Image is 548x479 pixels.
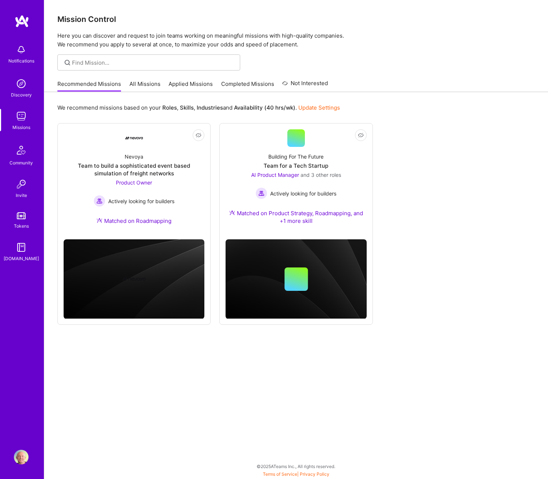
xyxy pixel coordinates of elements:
[256,187,267,199] img: Actively looking for builders
[57,80,121,92] a: Recommended Missions
[301,172,341,178] span: and 3 other roles
[16,191,27,199] div: Invite
[14,222,29,230] div: Tokens
[251,172,299,178] span: AI Product Manager
[169,80,213,92] a: Applied Missions
[14,42,29,57] img: bell
[17,212,26,219] img: tokens
[4,255,39,262] div: [DOMAIN_NAME]
[97,217,171,225] div: Matched on Roadmapping
[108,197,174,205] span: Actively looking for builders
[263,471,329,477] span: |
[44,457,548,475] div: © 2025 ATeams Inc., All rights reserved.
[72,59,235,66] input: Find Mission...
[129,80,160,92] a: All Missions
[268,153,324,160] div: Building For The Future
[12,123,30,131] div: Missions
[358,132,364,138] i: icon EyeClosed
[196,132,201,138] i: icon EyeClosed
[125,153,143,160] div: Nevoya
[282,79,328,92] a: Not Interested
[10,159,33,167] div: Community
[63,58,72,67] i: icon SearchGrey
[64,239,204,319] img: cover
[180,104,194,111] b: Skills
[57,104,340,111] p: We recommend missions based on your , , and .
[116,179,152,186] span: Product Owner
[263,471,297,477] a: Terms of Service
[94,195,105,207] img: Actively looking for builders
[97,217,102,223] img: Ateam Purple Icon
[122,267,146,291] img: Company logo
[298,104,340,111] a: Update Settings
[12,141,30,159] img: Community
[300,471,329,477] a: Privacy Policy
[14,76,29,91] img: discovery
[57,15,535,24] h3: Mission Control
[162,104,177,111] b: Roles
[229,210,235,216] img: Ateam Purple Icon
[226,239,366,319] img: cover
[226,209,366,225] div: Matched on Product Strategy, Roadmapping, and +1 more skill
[125,137,143,140] img: Company Logo
[15,15,29,28] img: logo
[64,162,204,177] div: Team to build a sophisticated event based simulation of freight networks
[11,91,32,99] div: Discovery
[14,240,29,255] img: guide book
[64,129,204,233] a: Company LogoNevoyaTeam to build a sophisticated event based simulation of freight networksProduct...
[221,80,274,92] a: Completed Missions
[12,450,30,464] a: User Avatar
[270,190,336,197] span: Actively looking for builders
[8,57,34,65] div: Notifications
[57,31,535,49] p: Here you can discover and request to join teams working on meaningful missions with high-quality ...
[14,109,29,123] img: teamwork
[264,162,328,170] div: Team for a Tech Startup
[14,450,29,464] img: User Avatar
[226,129,366,233] a: Building For The FutureTeam for a Tech StartupAI Product Manager and 3 other rolesActively lookin...
[234,104,295,111] b: Availability (40 hrs/wk)
[197,104,223,111] b: Industries
[14,177,29,191] img: Invite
